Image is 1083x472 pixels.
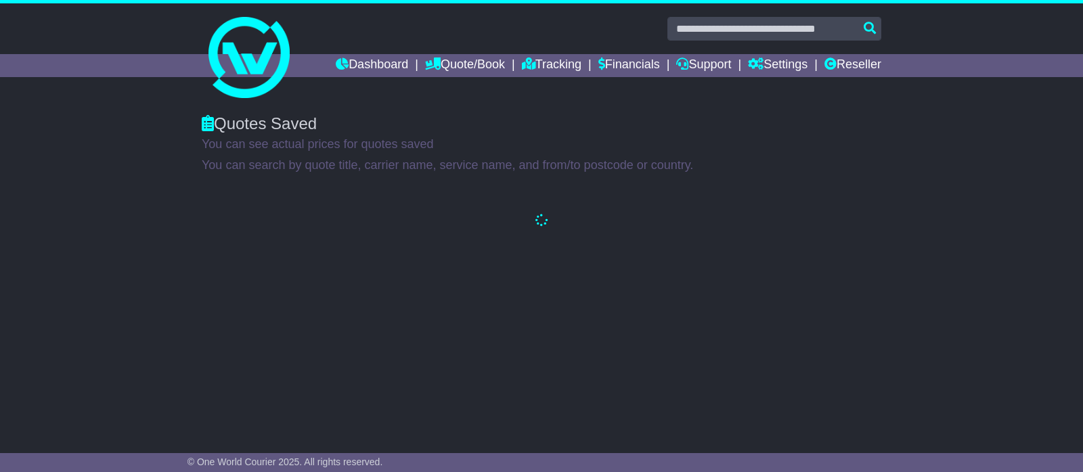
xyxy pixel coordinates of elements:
p: You can see actual prices for quotes saved [202,137,881,152]
span: © One World Courier 2025. All rights reserved. [187,456,383,467]
a: Tracking [522,54,581,77]
a: Settings [748,54,808,77]
a: Quote/Book [425,54,505,77]
a: Reseller [824,54,881,77]
a: Financials [598,54,660,77]
div: Quotes Saved [202,114,881,134]
a: Support [676,54,731,77]
a: Dashboard [336,54,408,77]
p: You can search by quote title, carrier name, service name, and from/to postcode or country. [202,158,881,173]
